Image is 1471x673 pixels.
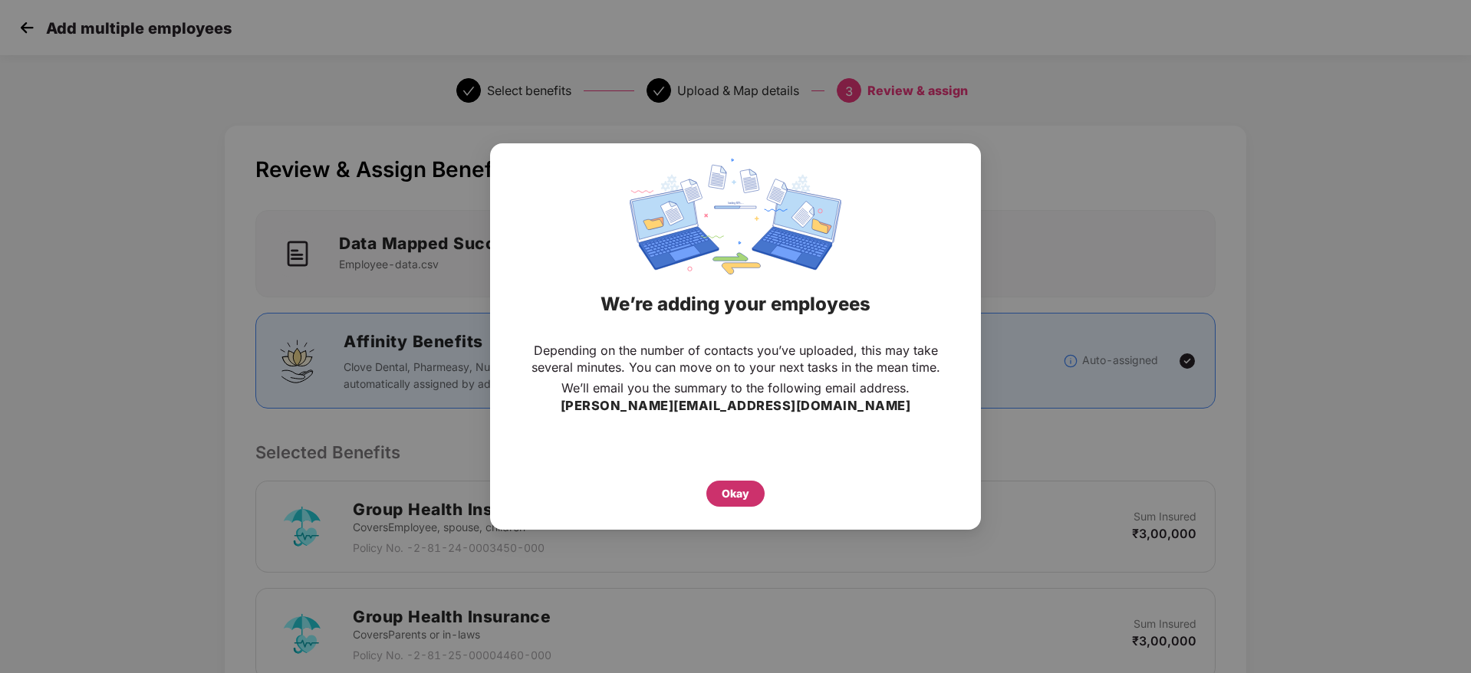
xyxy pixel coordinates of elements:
h3: [PERSON_NAME][EMAIL_ADDRESS][DOMAIN_NAME] [561,396,911,416]
div: Okay [722,485,749,502]
p: Depending on the number of contacts you’ve uploaded, this may take several minutes. You can move ... [521,342,950,376]
img: svg+xml;base64,PHN2ZyBpZD0iRGF0YV9zeW5jaW5nIiB4bWxucz0iaHR0cDovL3d3dy53My5vcmcvMjAwMC9zdmciIHdpZH... [630,159,841,274]
div: We’re adding your employees [509,274,962,334]
p: We’ll email you the summary to the following email address. [561,379,910,396]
